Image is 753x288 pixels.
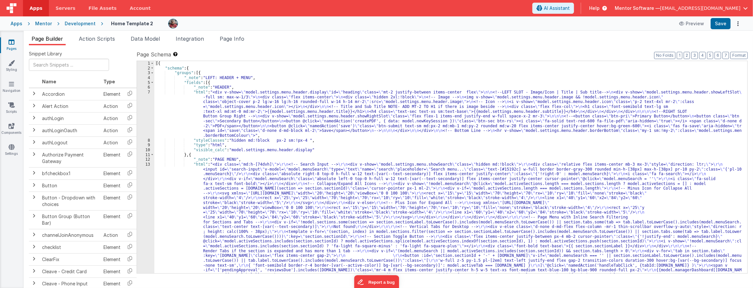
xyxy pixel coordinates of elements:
[137,138,154,143] div: 8
[55,5,75,11] span: Servers
[722,52,729,59] button: 7
[137,157,154,162] div: 12
[101,241,123,253] td: Element
[101,179,123,192] td: Element
[39,192,101,210] td: Button - Dropdown with choices
[684,52,690,59] button: 2
[79,35,115,42] span: Action Scripts
[715,52,721,59] button: 6
[589,5,600,11] span: Help
[39,179,101,192] td: Button
[39,253,101,265] td: ClearFix
[39,88,101,100] td: Accordion
[101,210,123,229] td: Element
[707,52,713,59] button: 5
[65,20,96,27] div: Development
[103,79,115,84] span: Type
[699,52,706,59] button: 4
[39,265,101,278] td: Cleave - Credit Card
[101,149,123,167] td: Element
[137,153,154,157] div: 11
[654,52,675,59] button: No Folds
[544,5,570,11] span: AI Assistant
[101,167,123,179] td: Element
[30,5,42,11] span: Apps
[39,112,101,124] td: authLogin
[39,136,101,149] td: authLogout
[137,143,154,148] div: 9
[615,5,660,11] span: Mentor Software —
[89,5,117,11] span: File Assets
[39,241,101,253] td: checklist
[101,253,123,265] td: Element
[29,59,109,71] input: Search Snippets ...
[29,51,62,57] span: Snippet Library
[677,52,682,59] button: 1
[137,51,171,58] span: Page Schema
[691,52,698,59] button: 3
[39,167,101,179] td: bfcheckbox1
[137,90,154,138] div: 7
[615,5,748,11] button: Mentor Software — [EMAIL_ADDRESS][DOMAIN_NAME]
[532,3,574,14] button: AI Assistant
[39,124,101,136] td: authLoginOauth
[137,66,154,71] div: 2
[101,229,123,241] td: Action
[101,124,123,136] td: Action
[137,80,154,85] div: 5
[101,265,123,278] td: Element
[220,35,244,42] span: Page Info
[176,35,204,42] span: Integration
[733,19,742,28] button: Options
[137,85,154,90] div: 6
[111,21,153,26] h4: Home Template 2
[168,19,178,28] img: eba322066dbaa00baf42793ca2fab581
[711,18,731,29] button: Save
[39,149,101,167] td: Authorize Payment Gateway
[137,75,154,80] div: 4
[32,35,63,42] span: Page Builder
[101,192,123,210] td: Element
[101,88,123,100] td: Element
[39,100,101,112] td: Alert Action
[101,136,123,149] td: Action
[730,52,748,59] button: Format
[675,18,708,29] button: Preview
[137,71,154,75] div: 3
[660,5,741,11] span: [EMAIL_ADDRESS][DOMAIN_NAME]
[101,100,123,112] td: Action
[137,148,154,153] div: 10
[42,79,56,84] span: Name
[39,210,101,229] td: Button Group (Button Bar)
[101,112,123,124] td: Action
[137,61,154,66] div: 1
[35,20,52,27] div: Mentor
[11,20,22,27] div: Apps
[39,229,101,241] td: channelJoinAnonymous
[131,35,160,42] span: Data Model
